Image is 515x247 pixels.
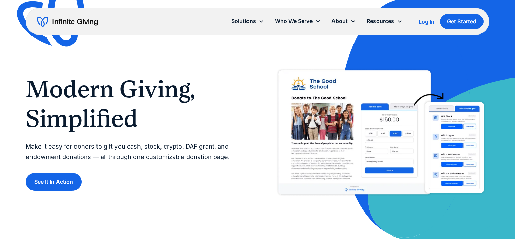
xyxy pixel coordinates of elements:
[331,17,348,26] div: About
[275,17,313,26] div: Who We Serve
[226,14,270,28] div: Solutions
[419,19,434,24] div: Log In
[231,17,256,26] div: Solutions
[26,75,244,133] h1: Modern Giving, Simplified
[326,14,361,28] div: About
[26,141,244,162] p: Make it easy for donors to gift you cash, stock, crypto, DAF grant, and endowment donations — all...
[419,18,434,26] a: Log In
[361,14,408,28] div: Resources
[270,14,326,28] div: Who We Serve
[26,173,82,191] a: See It In Action
[37,16,98,27] a: home
[367,17,394,26] div: Resources
[440,14,484,29] a: Get Started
